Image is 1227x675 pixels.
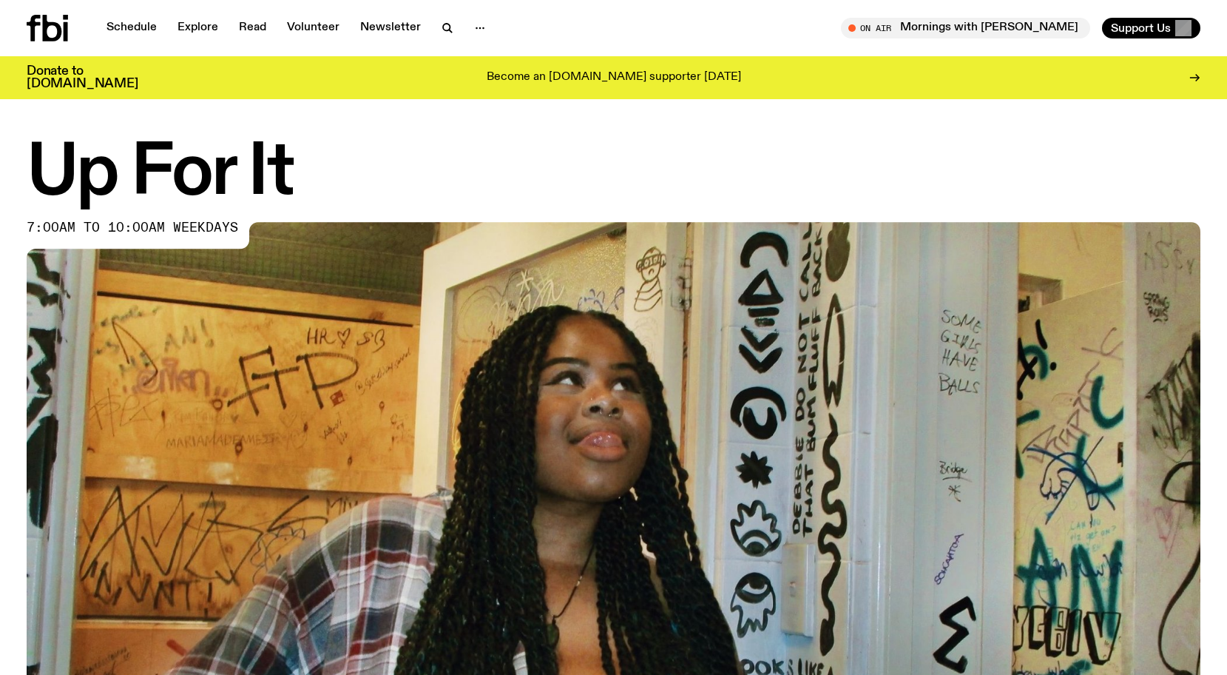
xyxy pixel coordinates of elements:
a: Schedule [98,18,166,38]
span: Support Us [1111,21,1171,35]
a: Newsletter [351,18,430,38]
h3: Donate to [DOMAIN_NAME] [27,65,138,90]
h1: Up For It [27,141,1200,207]
a: Explore [169,18,227,38]
span: 7:00am to 10:00am weekdays [27,222,238,234]
button: On AirMornings with [PERSON_NAME] [841,18,1090,38]
a: Volunteer [278,18,348,38]
p: Become an [DOMAIN_NAME] supporter [DATE] [487,71,741,84]
button: Support Us [1102,18,1200,38]
a: Read [230,18,275,38]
